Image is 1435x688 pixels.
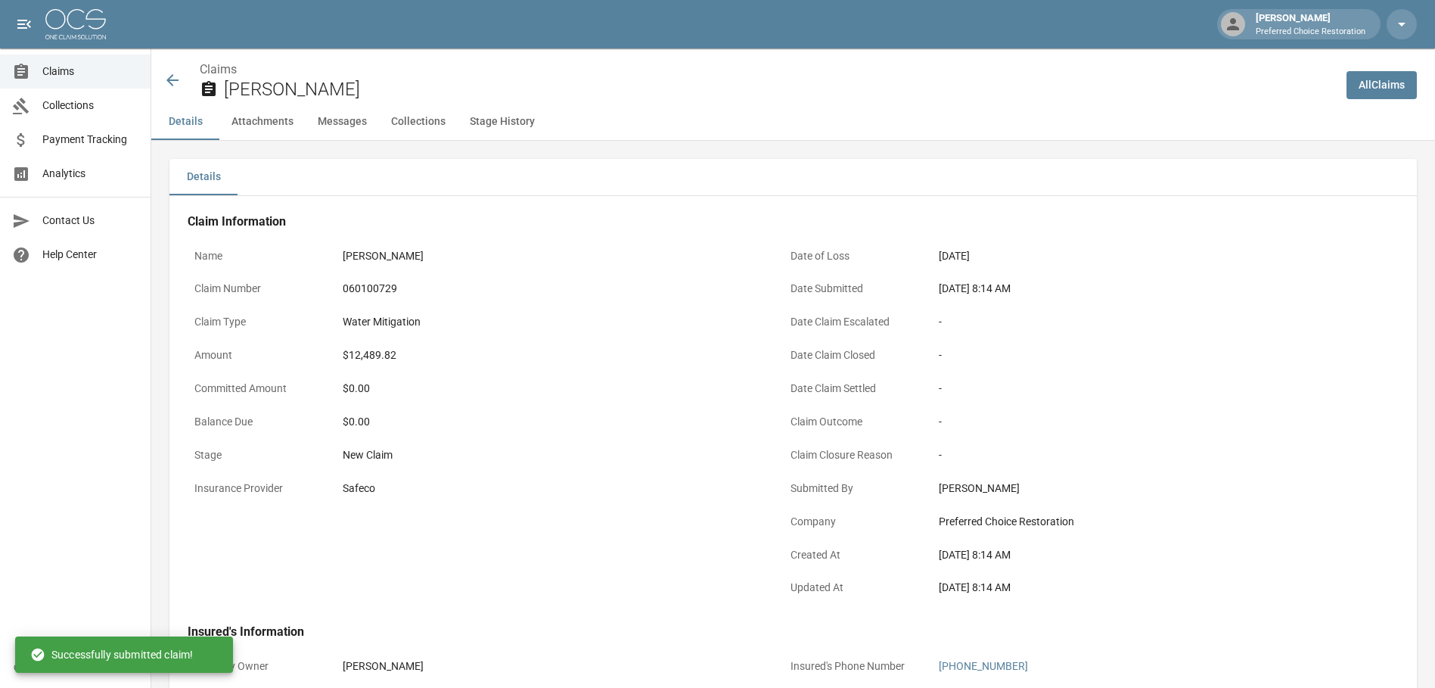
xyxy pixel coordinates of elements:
p: Balance Due [188,407,324,437]
button: open drawer [9,9,39,39]
img: ocs-logo-white-transparent.png [45,9,106,39]
button: Attachments [219,104,306,140]
p: Claim Type [188,307,324,337]
div: [DATE] 8:14 AM [939,580,1355,596]
div: - [939,447,1355,463]
h4: Claim Information [188,214,1362,229]
div: [PERSON_NAME] [343,658,424,674]
h4: Insured's Information [188,624,1362,640]
span: Claims [42,64,138,79]
p: Company [784,507,920,537]
button: Stage History [458,104,547,140]
p: Created At [784,540,920,570]
p: Claim Closure Reason [784,441,920,470]
p: Insured's Phone Number [784,652,920,681]
span: Contact Us [42,213,138,229]
div: details tabs [169,159,1417,195]
div: 060100729 [343,281,397,297]
button: Details [169,159,238,195]
p: Amount [188,341,324,370]
div: © 2025 One Claim Solution [14,660,137,675]
button: Details [151,104,219,140]
div: [PERSON_NAME] [939,481,1355,497]
div: - [939,414,1355,430]
div: Safeco [343,481,375,497]
p: Updated At [784,573,920,602]
a: Claims [200,62,237,76]
div: Successfully submitted claim! [30,641,193,668]
div: [PERSON_NAME] [1250,11,1371,38]
div: $0.00 [343,381,759,397]
p: Date Submitted [784,274,920,304]
p: Date Claim Settled [784,374,920,403]
a: [PHONE_NUMBER] [939,660,1028,672]
h2: [PERSON_NAME] [224,79,1334,101]
div: New Claim [343,447,759,463]
div: anchor tabs [151,104,1435,140]
p: Name [188,241,324,271]
p: Stage [188,441,324,470]
p: Date Claim Closed [784,341,920,370]
span: Help Center [42,247,138,263]
div: $0.00 [343,414,759,430]
p: Date of Loss [784,241,920,271]
div: - [939,381,1355,397]
span: Collections [42,98,138,114]
p: Insurance Provider [188,474,324,503]
p: Committed Amount [188,374,324,403]
div: [DATE] 8:14 AM [939,547,1355,563]
p: Preferred Choice Restoration [1256,26,1365,39]
div: [DATE] 8:14 AM [939,281,1355,297]
p: Claim Outcome [784,407,920,437]
a: AllClaims [1346,71,1417,99]
p: Submitted By [784,474,920,503]
button: Collections [379,104,458,140]
p: Property Owner [188,652,324,681]
div: Water Mitigation [343,314,421,330]
span: Analytics [42,166,138,182]
div: [DATE] [939,248,970,264]
div: - [939,314,1355,330]
div: Preferred Choice Restoration [939,514,1355,530]
nav: breadcrumb [200,61,1334,79]
div: [PERSON_NAME] [343,248,424,264]
button: Messages [306,104,379,140]
p: Date Claim Escalated [784,307,920,337]
div: $12,489.82 [343,347,396,363]
div: - [939,347,1355,363]
p: Claim Number [188,274,324,304]
span: Payment Tracking [42,132,138,148]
